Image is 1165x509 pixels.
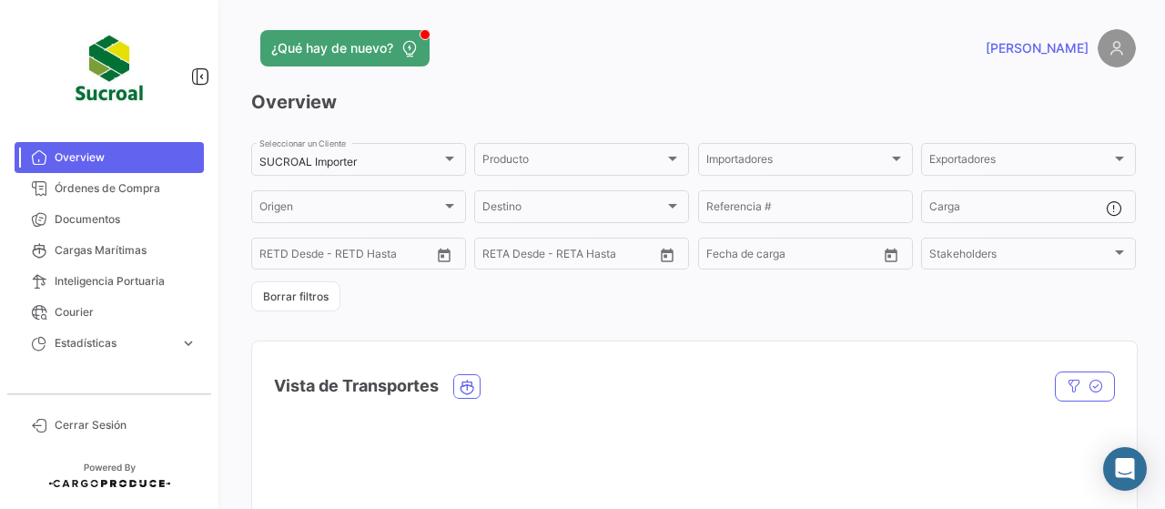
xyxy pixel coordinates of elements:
span: Documentos [55,211,197,228]
span: Producto [482,156,664,168]
button: ¿Qué hay de nuevo? [260,30,430,66]
span: Courier [55,304,197,321]
button: Open calendar [653,241,681,269]
span: Importadores [706,156,888,168]
input: Desde [706,250,739,263]
span: Inteligencia Portuaria [55,273,197,290]
span: Stakeholders [929,250,1111,263]
span: Exportadores [929,156,1111,168]
span: [PERSON_NAME] [986,39,1089,57]
a: Cargas Marítimas [15,235,204,266]
input: Hasta [528,250,610,263]
a: Documentos [15,204,204,235]
span: Cerrar Sesión [55,417,197,433]
button: Borrar filtros [251,281,340,311]
input: Hasta [305,250,387,263]
span: ¿Qué hay de nuevo? [271,39,393,57]
button: Open calendar [877,241,905,269]
button: Open calendar [431,241,458,269]
a: Órdenes de Compra [15,173,204,204]
span: expand_more [180,335,197,351]
span: Estadísticas [55,335,173,351]
button: Ocean [454,375,480,398]
input: Desde [259,250,292,263]
mat-select-trigger: SUCROAL Importer [259,155,357,168]
a: Courier [15,297,204,328]
img: 97549ab1-aa9d-4213-baa5-54cab969a99e.jpg [64,22,155,113]
a: Inteligencia Portuaria [15,266,204,297]
span: Overview [55,149,197,166]
span: Cargas Marítimas [55,242,197,259]
a: Overview [15,142,204,173]
span: Destino [482,203,664,216]
input: Desde [482,250,515,263]
h3: Overview [251,89,1136,115]
div: Abrir Intercom Messenger [1103,447,1147,491]
span: Órdenes de Compra [55,180,197,197]
img: placeholder-user.png [1098,29,1136,67]
h4: Vista de Transportes [274,373,439,399]
span: Origen [259,203,441,216]
input: Hasta [752,250,834,263]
